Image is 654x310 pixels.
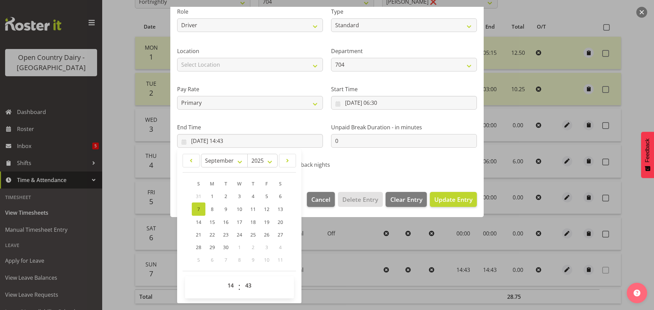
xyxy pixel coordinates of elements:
span: 6 [211,257,214,263]
label: Unpaid Break Duration - in minutes [331,123,477,131]
span: 22 [209,231,215,238]
label: Role [177,7,323,16]
span: 11 [278,257,283,263]
span: 12 [264,206,269,212]
img: help-xxl-2.png [634,290,640,296]
label: Department [331,47,477,55]
span: 21 [196,231,201,238]
span: 8 [238,257,241,263]
span: 26 [264,231,269,238]
button: Clear Entry [386,192,426,207]
span: 10 [264,257,269,263]
span: 30 [223,244,229,250]
a: 28 [192,241,205,254]
span: 3 [238,193,241,199]
a: 5 [260,190,274,202]
span: W [237,180,242,187]
a: 24 [233,228,246,241]
button: Update Entry [430,192,477,207]
a: 4 [246,190,260,202]
span: T [252,180,254,187]
span: 13 [278,206,283,212]
label: Start Time [331,85,477,93]
span: M [210,180,214,187]
span: 10 [237,206,242,212]
span: 9 [224,206,227,212]
span: 18 [250,219,256,225]
input: Unpaid Break Duration [331,134,477,148]
span: 5 [265,193,268,199]
span: 9 [252,257,254,263]
span: 31 [196,193,201,199]
span: 11 [250,206,256,212]
span: 29 [209,244,215,250]
a: 13 [274,202,287,216]
span: Delete Entry [342,195,378,204]
span: 16 [223,219,229,225]
label: Pay Rate [177,85,323,93]
span: 17 [237,219,242,225]
span: 20 [278,219,283,225]
a: 25 [246,228,260,241]
span: 28 [196,244,201,250]
span: 14 [196,219,201,225]
span: 7 [224,257,227,263]
a: 19 [260,216,274,228]
a: 26 [260,228,274,241]
span: 3 [265,244,268,250]
a: 2 [219,190,233,202]
span: 7 [197,206,200,212]
span: Feedback [644,138,651,162]
button: Delete Entry [338,192,383,207]
a: 14 [192,216,205,228]
span: 15 [209,219,215,225]
a: 15 [205,216,219,228]
span: 6 [279,193,282,199]
a: 8 [205,202,219,216]
span: 25 [250,231,256,238]
a: 18 [246,216,260,228]
span: : [238,279,240,296]
span: S [279,180,282,187]
a: 21 [192,228,205,241]
span: S [197,180,200,187]
span: 5 [197,257,200,263]
a: 6 [274,190,287,202]
label: Location [177,47,323,55]
a: 10 [233,202,246,216]
span: 2 [252,244,254,250]
a: 27 [274,228,287,241]
span: Update Entry [434,195,472,203]
a: 11 [246,202,260,216]
span: 4 [279,244,282,250]
button: Cancel [307,192,335,207]
a: 22 [205,228,219,241]
span: 8 [211,206,214,212]
a: 23 [219,228,233,241]
label: End Time [177,123,323,131]
label: Type [331,7,477,16]
a: 3 [233,190,246,202]
span: 23 [223,231,229,238]
a: 17 [233,216,246,228]
a: 7 [192,202,205,216]
button: Feedback - Show survey [641,132,654,178]
span: 4 [252,193,254,199]
a: 29 [205,241,219,254]
span: Cancel [311,195,330,204]
a: 30 [219,241,233,254]
span: 27 [278,231,283,238]
span: 19 [264,219,269,225]
span: F [265,180,268,187]
a: 9 [219,202,233,216]
span: 1 [238,244,241,250]
a: 16 [219,216,233,228]
span: 24 [237,231,242,238]
span: 1 [211,193,214,199]
a: 1 [205,190,219,202]
input: Click to select... [177,134,323,148]
span: 2 [224,193,227,199]
a: 20 [274,216,287,228]
span: T [224,180,227,187]
a: 12 [260,202,274,216]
